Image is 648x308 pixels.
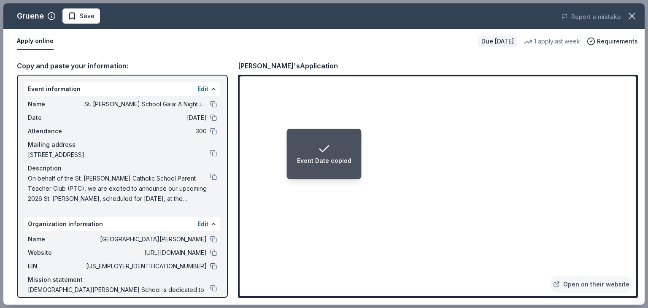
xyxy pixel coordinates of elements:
div: Organization information [24,217,220,231]
span: Attendance [28,126,84,136]
button: Report a mistake [561,12,621,22]
div: [PERSON_NAME]'s Application [238,60,338,71]
button: Save [62,8,100,24]
div: Due [DATE] [478,35,517,47]
button: Edit [197,219,208,229]
button: Apply online [17,32,54,50]
a: Open on their website [550,276,633,293]
span: [US_EMPLOYER_IDENTIFICATION_NUMBER] [84,261,207,271]
span: [URL][DOMAIN_NAME] [84,248,207,258]
div: Mailing address [28,140,217,150]
span: St. [PERSON_NAME] School Gala: A Night in [GEOGRAPHIC_DATA] [84,99,207,109]
div: Event information [24,82,220,96]
div: Gruene [17,9,44,23]
span: On behalf of the St. [PERSON_NAME] Catholic School Parent Teacher Club (PTC), we are excited to a... [28,173,210,204]
span: Save [80,11,94,21]
span: [STREET_ADDRESS] [28,150,210,160]
div: Copy and paste your information: [17,60,228,71]
span: EIN [28,261,84,271]
span: Date [28,113,84,123]
button: Edit [197,84,208,94]
span: 300 [84,126,207,136]
div: Event Date copied [297,156,351,166]
div: Mission statement [28,275,217,285]
span: Requirements [597,36,638,46]
div: 1 apply last week [524,36,580,46]
span: [DATE] [84,113,207,123]
span: Name [28,99,84,109]
span: Name [28,234,84,244]
span: Website [28,248,84,258]
span: [GEOGRAPHIC_DATA][PERSON_NAME] [84,234,207,244]
div: Description [28,163,217,173]
button: Requirements [587,36,638,46]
